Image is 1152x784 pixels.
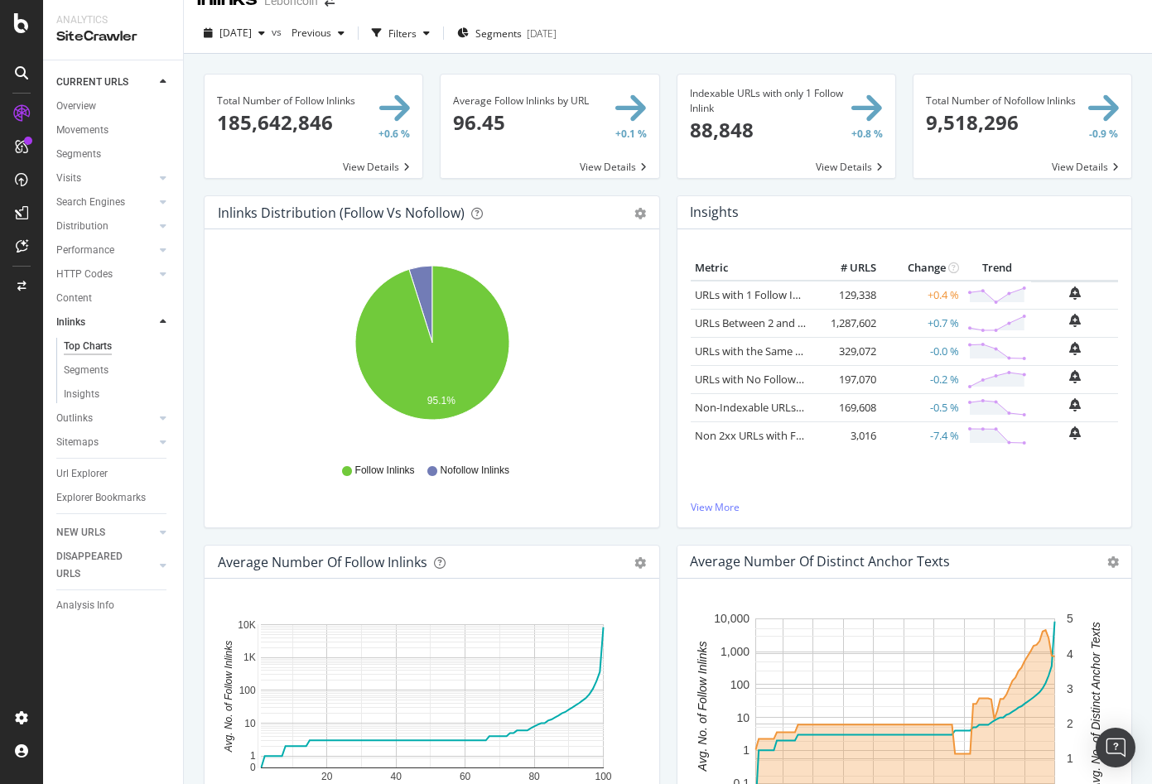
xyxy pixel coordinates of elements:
[197,20,272,46] button: [DATE]
[1069,398,1081,411] div: bell-plus
[56,194,125,211] div: Search Engines
[695,642,708,772] text: Avg. No. of Follow Inlinks
[56,465,171,483] a: Url Explorer
[1096,728,1135,767] div: Open Intercom Messenger
[56,218,155,235] a: Distribution
[56,74,155,91] a: CURRENT URLS
[814,365,880,393] td: 197,070
[64,386,99,403] div: Insights
[218,204,465,221] div: Inlinks Distribution (Follow vs Nofollow)
[365,20,436,46] button: Filters
[695,372,831,387] a: URLs with No Follow Inlinks
[451,20,563,46] button: Segments[DATE]
[814,393,880,421] td: 169,608
[1067,682,1073,695] text: 3
[56,242,114,259] div: Performance
[56,98,171,115] a: Overview
[56,122,171,139] a: Movements
[691,256,815,281] th: Metric
[391,771,402,782] text: 40
[695,315,873,330] a: URLs Between 2 and 5 Follow Inlinks
[427,396,455,407] text: 95.1%
[634,208,646,219] div: gear
[814,309,880,337] td: 1,287,602
[1067,752,1073,765] text: 1
[720,645,749,658] text: 1,000
[695,344,905,358] a: URLs with the Same Anchor Text on Inlinks
[460,771,471,782] text: 60
[814,256,880,281] th: # URLS
[56,410,93,427] div: Outlinks
[238,619,255,631] text: 10K
[218,554,427,570] div: Average Number of Follow Inlinks
[695,428,857,443] a: Non 2xx URLs with Follow Inlinks
[56,489,146,507] div: Explorer Bookmarks
[880,421,963,450] td: -7.4 %
[56,434,155,451] a: Sitemaps
[56,434,99,451] div: Sitemaps
[1069,370,1081,383] div: bell-plus
[64,386,171,403] a: Insights
[250,751,256,762] text: 1
[1069,342,1081,355] div: bell-plus
[56,13,170,27] div: Analytics
[695,287,817,302] a: URLs with 1 Follow Inlink
[690,201,739,224] h4: Insights
[239,685,256,696] text: 100
[56,74,128,91] div: CURRENT URLS
[64,362,171,379] a: Segments
[527,26,557,41] div: [DATE]
[56,524,105,541] div: NEW URLS
[244,718,256,729] text: 10
[56,314,155,331] a: Inlinks
[880,256,963,281] th: Change
[695,400,889,415] a: Non-Indexable URLs with Follow Inlinks
[56,170,155,187] a: Visits
[880,365,963,393] td: -0.2 %
[56,597,114,614] div: Analysis Info
[355,464,415,478] span: Follow Inlinks
[1067,647,1073,661] text: 4
[691,500,1119,514] a: View More
[743,744,750,758] text: 1
[223,641,234,753] text: Avg. No. of Follow Inlinks
[64,338,171,355] a: Top Charts
[595,771,611,782] text: 100
[56,122,108,139] div: Movements
[64,338,112,355] div: Top Charts
[56,266,113,283] div: HTTP Codes
[56,465,108,483] div: Url Explorer
[56,98,96,115] div: Overview
[56,146,101,163] div: Segments
[64,362,108,379] div: Segments
[880,337,963,365] td: -0.0 %
[243,652,256,664] text: 1K
[1069,426,1081,440] div: bell-plus
[736,711,750,724] text: 10
[690,551,950,573] h4: Average Number of Distinct Anchor Texts
[218,256,646,448] svg: A chart.
[56,290,92,307] div: Content
[880,309,963,337] td: +0.7 %
[1067,717,1073,730] text: 2
[56,170,81,187] div: Visits
[475,26,522,41] span: Segments
[56,524,155,541] a: NEW URLS
[321,771,333,782] text: 20
[56,266,155,283] a: HTTP Codes
[441,464,509,478] span: Nofollow Inlinks
[56,242,155,259] a: Performance
[814,337,880,365] td: 329,072
[56,218,108,235] div: Distribution
[1067,613,1073,626] text: 5
[528,771,540,782] text: 80
[880,281,963,310] td: +0.4 %
[56,194,155,211] a: Search Engines
[56,314,85,331] div: Inlinks
[56,489,171,507] a: Explorer Bookmarks
[714,613,750,626] text: 10,000
[1107,556,1119,568] i: Options
[388,26,417,41] div: Filters
[56,146,171,163] a: Segments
